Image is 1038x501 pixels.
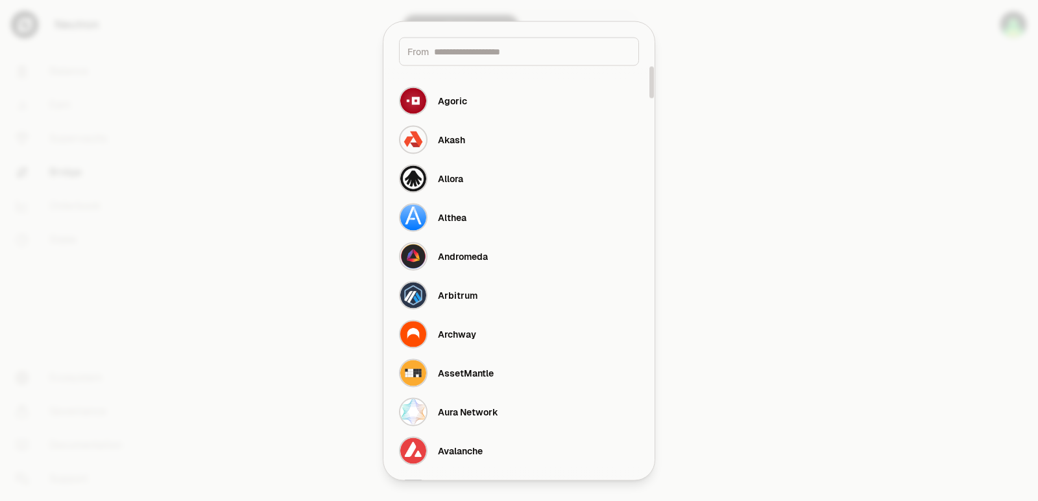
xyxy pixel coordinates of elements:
[391,237,647,275] button: Andromeda LogoAndromeda
[438,327,476,340] div: Archway
[399,281,428,309] img: Arbitrum Logo
[399,397,428,426] img: Aura Network Logo
[391,392,647,431] button: Aura Network LogoAura Network
[438,172,463,185] div: Allora
[438,211,466,224] div: Althea
[399,242,428,270] img: Andromeda Logo
[399,86,428,115] img: Agoric Logo
[391,275,647,314] button: Arbitrum LogoArbitrum
[407,45,429,58] span: From
[438,405,498,418] div: Aura Network
[399,203,428,231] img: Althea Logo
[391,159,647,198] button: Allora LogoAllora
[391,120,647,159] button: Akash LogoAkash
[438,288,477,301] div: Arbitrum
[391,81,647,120] button: Agoric LogoAgoric
[438,444,483,457] div: Avalanche
[438,94,467,107] div: Agoric
[391,198,647,237] button: Althea LogoAlthea
[438,366,494,379] div: AssetMantle
[391,431,647,470] button: Avalanche LogoAvalanche
[399,358,428,387] img: AssetMantle Logo
[399,320,428,348] img: Archway Logo
[438,250,488,262] div: Andromeda
[391,353,647,392] button: AssetMantle LogoAssetMantle
[438,133,465,146] div: Akash
[399,125,428,154] img: Akash Logo
[399,164,428,192] img: Allora Logo
[391,314,647,353] button: Archway LogoArchway
[399,436,428,465] img: Avalanche Logo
